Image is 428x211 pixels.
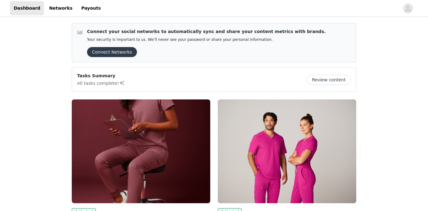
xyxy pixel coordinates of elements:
button: Review content [307,75,351,85]
a: Dashboard [10,1,44,15]
p: Connect your social networks to automatically sync and share your content metrics with brands. [87,28,326,35]
a: Networks [45,1,76,15]
p: Tasks Summary [77,73,125,79]
div: avatar [405,3,411,13]
p: All tasks complete! [77,79,125,87]
button: Connect Networks [87,47,137,57]
img: Fabletics Scrubs [218,99,356,203]
p: Your security is important to us. We’ll never see your password or share your personal information. [87,37,326,42]
img: Fabletics Scrubs [72,99,210,203]
a: Payouts [77,1,105,15]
